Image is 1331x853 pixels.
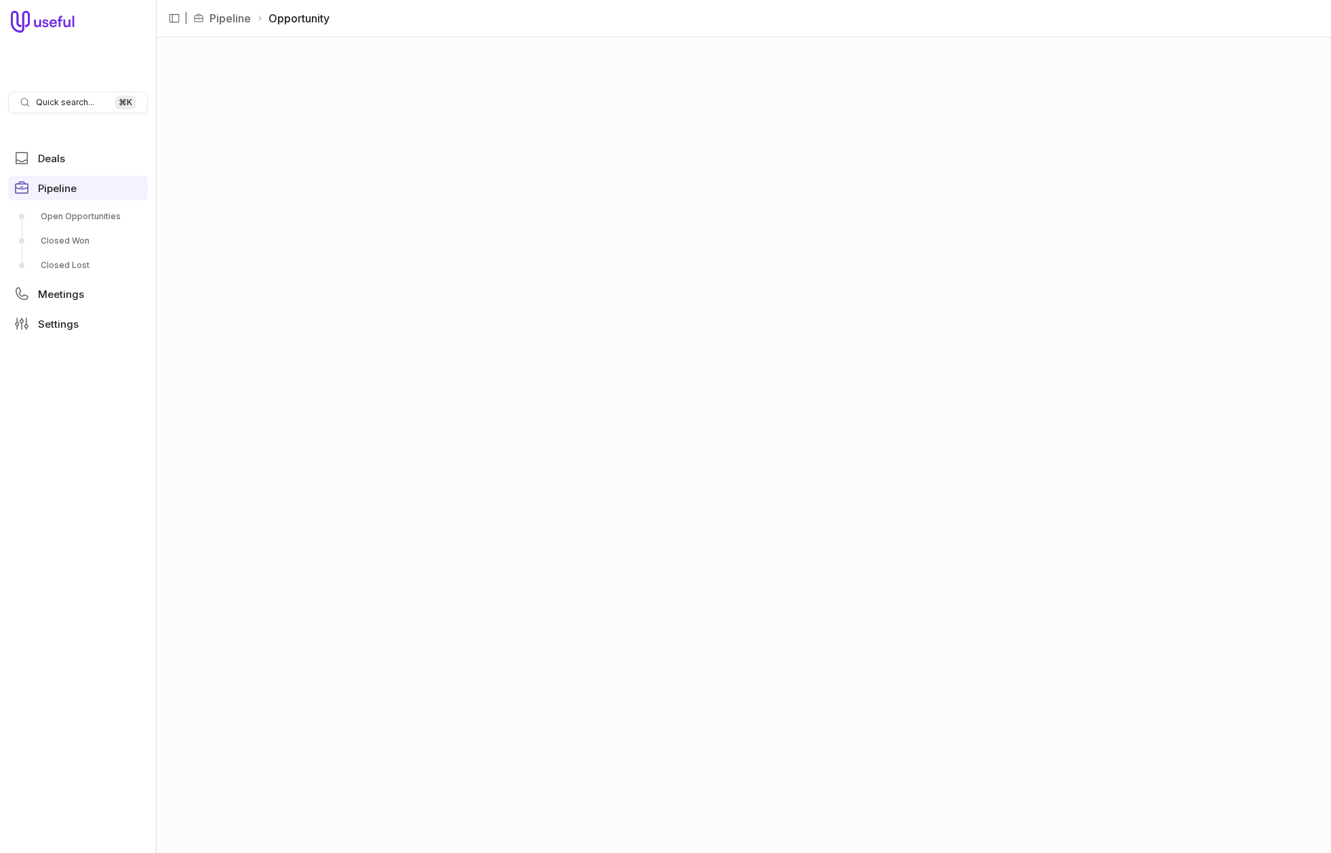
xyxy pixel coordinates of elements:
[38,183,77,193] span: Pipeline
[184,10,188,26] span: |
[8,206,148,227] a: Open Opportunities
[8,230,148,252] a: Closed Won
[8,176,148,200] a: Pipeline
[8,254,148,276] a: Closed Lost
[164,8,184,29] button: Collapse sidebar
[8,282,148,306] a: Meetings
[36,97,94,108] span: Quick search...
[210,10,251,26] a: Pipeline
[256,10,330,26] li: Opportunity
[115,96,136,109] kbd: ⌘ K
[38,153,65,164] span: Deals
[38,319,79,329] span: Settings
[8,206,148,276] div: Pipeline submenu
[8,146,148,170] a: Deals
[38,289,84,299] span: Meetings
[8,311,148,336] a: Settings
